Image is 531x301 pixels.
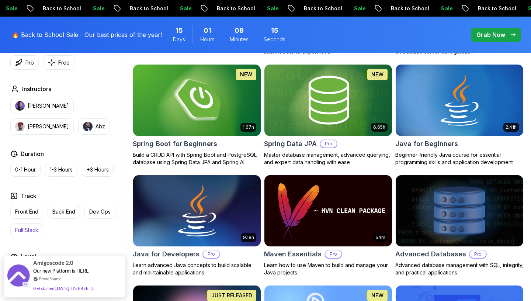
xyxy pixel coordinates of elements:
[87,166,109,173] p: +3 Hours
[371,292,383,299] p: NEW
[28,123,69,130] p: [PERSON_NAME]
[133,262,261,276] p: Learn advanced Java concepts to build scalable and maintainable applications.
[7,264,29,288] img: provesource social proof notification image
[12,30,162,39] p: 🔥 Back to School Sale - Our best prices of the year!
[376,235,385,241] p: 54m
[395,249,466,259] h2: Advanced Databases
[264,175,392,247] img: Maven Essentials card
[133,139,217,149] h2: Spring Boot for Beginners
[10,205,43,219] button: Front End
[395,139,458,149] h2: Java for Beginners
[84,205,115,219] button: Dev Ops
[253,5,277,12] p: Sale
[15,226,38,234] p: Full Stack
[83,122,93,131] img: instructor img
[240,71,252,78] p: NEW
[43,55,74,70] button: Free
[203,250,219,258] p: Pro
[10,118,74,135] button: instructor img[PERSON_NAME]
[33,268,89,274] span: Our new Platform is HERE
[15,122,25,131] img: instructor img
[464,5,514,12] p: Back to School
[89,208,111,215] p: Dev Ops
[396,175,523,247] img: Advanced Databases card
[271,25,278,36] span: 15 Seconds
[39,276,62,282] a: ProveSource
[133,64,261,166] a: Spring Boot for Beginners card1.67hNEWSpring Boot for BeginnersBuild a CRUD API with Spring Boot ...
[15,208,38,215] p: Front End
[79,5,103,12] p: Sale
[264,65,392,136] img: Spring Data JPA card
[476,30,505,39] p: Grab Now
[176,25,183,36] span: 15 Days
[264,151,392,166] p: Master database management, advanced querying, and expert data handling with ease
[235,25,244,36] span: 8 Minutes
[470,250,486,258] p: Pro
[506,124,517,130] p: 2.41h
[10,55,39,70] button: Pro
[264,139,317,149] h2: Spring Data JPA
[340,5,364,12] p: Sale
[52,208,75,215] p: Back End
[173,36,185,43] span: Days
[48,205,80,219] button: Back End
[264,262,392,276] p: Learn how to use Maven to build and manage your Java projects
[50,166,73,173] p: 1-3 Hours
[395,64,524,166] a: Java for Beginners card2.41hJava for BeginnersBeginner-friendly Java course for essential program...
[10,98,74,114] button: instructor img[PERSON_NAME]
[204,25,211,36] span: 1 Hours
[116,5,166,12] p: Back to School
[21,149,44,158] h2: Duration
[133,175,261,277] a: Java for Developers card9.18hJava for DevelopersProLearn advanced Java concepts to build scalable...
[290,5,340,12] p: Back to School
[78,118,110,135] button: instructor imgAbz
[243,235,254,241] p: 9.18h
[33,259,73,267] span: Amigoscode 2.0
[264,175,392,277] a: Maven Essentials card54mMaven EssentialsProLearn how to use Maven to build and manage your Java p...
[200,36,215,43] span: Hours
[22,84,51,93] h2: Instructors
[25,59,34,66] p: Pro
[10,163,41,177] button: 0-1 Hour
[264,249,322,259] h2: Maven Essentials
[395,151,524,166] p: Beginner-friendly Java course for essential programming skills and application development
[230,36,249,43] span: Minutes
[96,123,105,130] p: Abz
[10,223,43,237] button: Full Stack
[371,71,383,78] p: NEW
[373,124,385,130] p: 6.65h
[15,166,36,173] p: 0-1 Hour
[45,163,77,177] button: 1-3 Hours
[133,151,261,166] p: Build a CRUD API with Spring Boot and PostgreSQL database using Spring Data JPA and Spring AI
[243,124,254,130] p: 1.67h
[264,64,392,166] a: Spring Data JPA card6.65hNEWSpring Data JPAProMaster database management, advanced querying, and ...
[29,5,79,12] p: Back to School
[264,36,285,43] span: Seconds
[28,102,69,110] p: [PERSON_NAME]
[203,5,253,12] p: Back to School
[396,65,523,136] img: Java for Beginners card
[21,191,37,200] h2: Track
[15,101,25,111] img: instructor img
[377,5,427,12] p: Back to School
[166,5,190,12] p: Sale
[133,249,199,259] h2: Java for Developers
[395,175,524,277] a: Advanced Databases cardAdvanced DatabasesProAdvanced database management with SQL, integrity, and...
[133,175,261,247] img: Java for Developers card
[320,140,337,148] p: Pro
[211,292,252,299] p: JUST RELEASED
[82,163,114,177] button: +3 Hours
[427,5,451,12] p: Sale
[33,284,93,293] div: Get started [DATE]. It's FREE
[395,262,524,276] p: Advanced database management with SQL, integrity, and practical applications
[133,65,261,136] img: Spring Boot for Beginners card
[58,59,70,66] p: Free
[325,250,341,258] p: Pro
[21,252,36,261] h2: Level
